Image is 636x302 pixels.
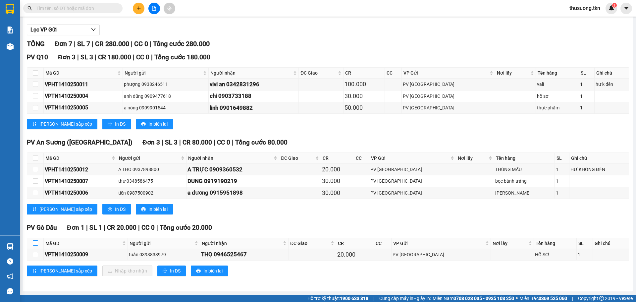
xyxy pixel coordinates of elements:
[599,296,604,301] span: copyright
[217,139,230,146] span: CC 0
[129,251,199,258] div: tuấn 0393833979
[27,40,45,48] span: TỔNG
[379,295,431,302] span: Cung cấp máy in - giấy in:
[107,224,136,231] span: CR 20.000
[44,102,123,114] td: VPTN1410250005
[170,267,181,274] span: In DS
[556,177,568,185] div: 1
[433,295,514,302] span: Miền Nam
[30,26,57,34] span: Lọc VP Gửi
[620,3,632,14] button: caret-down
[393,240,484,247] span: VP Gửi
[595,68,629,79] th: Ghi chú
[392,249,491,261] td: PV Tây Ninh
[373,295,374,302] span: |
[124,81,207,88] div: phượng 0938246511
[210,80,297,89] div: vivi an 0342831296
[187,177,278,186] div: DUNG 0919190219
[494,153,555,164] th: Tên hàng
[337,250,373,259] div: 20.000
[27,53,48,61] span: PV Q10
[210,103,297,112] div: linh 0901649882
[150,40,151,48] span: |
[45,80,122,89] div: VPHT1410250011
[44,187,117,199] td: VPTN1410250006
[44,249,128,261] td: VPTN1410250009
[162,139,163,146] span: |
[570,166,628,173] div: HƯ KHÔNG ĐỀN
[95,53,96,61] span: |
[102,266,152,276] button: downloadNhập kho nhận
[183,139,212,146] span: CR 80.000
[115,206,126,213] span: In DS
[45,250,127,259] div: VPTN1410250009
[118,189,185,197] div: tiến 0987500902
[119,154,180,162] span: Người gửi
[133,3,144,14] button: plus
[164,3,175,14] button: aim
[196,269,201,274] span: printer
[27,266,97,276] button: sort-ascending[PERSON_NAME] sắp xếp
[537,92,578,100] div: hồ sơ
[108,122,112,127] span: printer
[45,103,122,112] div: VPTN1410250005
[534,238,577,249] th: Tên hàng
[7,243,14,250] img: warehouse-icon
[142,139,160,146] span: Đơn 3
[493,240,527,247] span: Nơi lấy
[151,53,153,61] span: |
[370,177,455,185] div: PV [GEOGRAPHIC_DATA]
[153,40,210,48] span: Tổng cước 280.000
[403,104,494,111] div: PV [GEOGRAPHIC_DATA]
[307,295,368,302] span: Hỗ trợ kỹ thuật:
[39,120,92,128] span: [PERSON_NAME] sắp xếp
[39,267,92,274] span: [PERSON_NAME] sắp xếp
[569,153,629,164] th: Ghi chú
[136,119,173,129] button: printerIn biên lai
[609,5,614,11] img: icon-new-feature
[148,206,168,213] span: In biên lai
[340,296,368,301] strong: 1900 633 818
[165,139,178,146] span: SL 3
[458,154,487,162] span: Nơi lấy
[235,139,288,146] span: Tổng cước 80.000
[578,251,592,258] div: 1
[537,81,578,88] div: vali
[402,102,496,114] td: PV Tây Ninh
[403,81,494,88] div: PV [GEOGRAPHIC_DATA]
[89,224,102,231] span: SL 1
[133,53,134,61] span: |
[45,92,122,100] div: VPTN1410250004
[537,104,578,111] div: thực phẩm
[402,91,496,102] td: PV Tây Ninh
[393,251,490,258] div: PV [GEOGRAPHIC_DATA]
[44,79,123,90] td: VPHT1410250011
[344,68,385,79] th: CR
[27,204,97,214] button: sort-ascending[PERSON_NAME] sắp xếp
[92,40,93,48] span: |
[369,187,456,199] td: PV Tây Ninh
[136,53,149,61] span: CC 0
[44,164,117,175] td: VPHT1410250012
[67,224,84,231] span: Đơn 1
[187,165,278,174] div: A TRỰC 0909360532
[39,206,92,213] span: [PERSON_NAME] sắp xếp
[579,68,595,79] th: SL
[141,224,155,231] span: CC 0
[45,154,110,162] span: Mã GD
[98,53,131,61] span: CR 180.000
[281,154,314,162] span: ĐC Giao
[191,266,228,276] button: printerIn biên lai
[131,40,132,48] span: |
[453,296,514,301] strong: 0708 023 035 - 0935 103 250
[495,177,554,185] div: bọc bánh tráng
[45,240,121,247] span: Mã GD
[535,251,575,258] div: HỒ SƠ
[519,295,567,302] span: Miền Bắc
[77,40,90,48] span: SL 7
[613,3,615,8] span: 1
[27,119,97,129] button: sort-ascending[PERSON_NAME] sắp xếp
[321,153,354,164] th: CR
[290,240,329,247] span: ĐC Giao
[556,189,568,197] div: 1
